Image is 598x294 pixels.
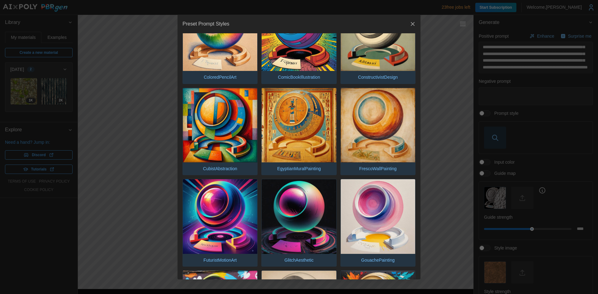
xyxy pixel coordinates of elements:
[281,254,316,266] p: GlitchAesthetic
[183,88,257,162] img: CubistAbstraction.jpg
[341,179,415,254] img: GouachePainting.jpg
[274,162,324,175] p: EgyptianMuralPainting
[183,179,257,254] img: FuturistMotionArt.jpg
[355,71,401,83] p: ConstructivistDesign
[201,71,240,83] p: ColoredPencilArt
[183,88,258,175] button: CubistAbstraction.jpgCubistAbstraction
[340,88,415,175] button: FrescoWallPainting.jpgFrescoWallPainting
[275,71,323,83] p: ComicBookIllustration
[261,88,336,175] button: EgyptianMuralPainting.jpgEgyptianMuralPainting
[183,179,258,267] button: FuturistMotionArt.jpgFuturistMotionArt
[358,254,398,266] p: GouachePainting
[340,179,415,267] button: GouachePainting.jpgGouachePainting
[262,88,336,162] img: EgyptianMuralPainting.jpg
[183,21,229,26] h2: Preset Prompt Styles
[341,88,415,162] img: FrescoWallPainting.jpg
[261,179,336,267] button: GlitchAesthetic.jpgGlitchAesthetic
[356,162,400,175] p: FrescoWallPainting
[262,179,336,254] img: GlitchAesthetic.jpg
[200,162,240,175] p: CubistAbstraction
[200,254,240,266] p: FuturistMotionArt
